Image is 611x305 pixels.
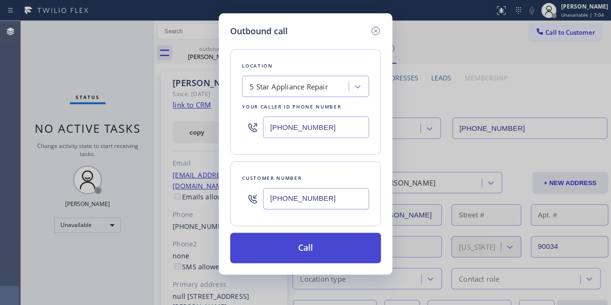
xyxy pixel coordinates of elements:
[242,61,369,71] div: Location
[230,233,381,263] button: Call
[242,102,369,112] div: Your caller id phone number
[263,188,369,209] input: (123) 456-7890
[263,117,369,138] input: (123) 456-7890
[242,173,369,183] div: Customer number
[230,25,288,38] h5: Outbound call
[250,81,328,92] div: 5 Star Appliance Repair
